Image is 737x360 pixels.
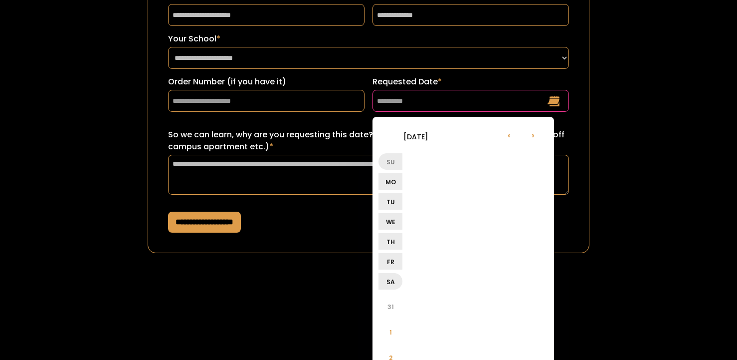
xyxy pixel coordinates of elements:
label: Your School [168,33,569,45]
li: Mo [378,173,402,190]
li: Th [378,233,402,250]
li: 1 [378,320,402,344]
label: Requested Date [372,76,569,88]
li: Su [378,153,402,170]
label: Order Number (if you have it) [168,76,365,88]
li: ‹ [497,123,521,147]
li: › [521,123,545,147]
li: We [378,213,402,230]
label: So we can learn, why are you requesting this date? (ex: sorority recruitment, lease turn over for... [168,129,569,153]
li: [DATE] [378,124,453,148]
li: Sa [378,273,402,290]
li: Tu [378,193,402,210]
li: 31 [378,295,402,319]
li: Fr [378,253,402,270]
